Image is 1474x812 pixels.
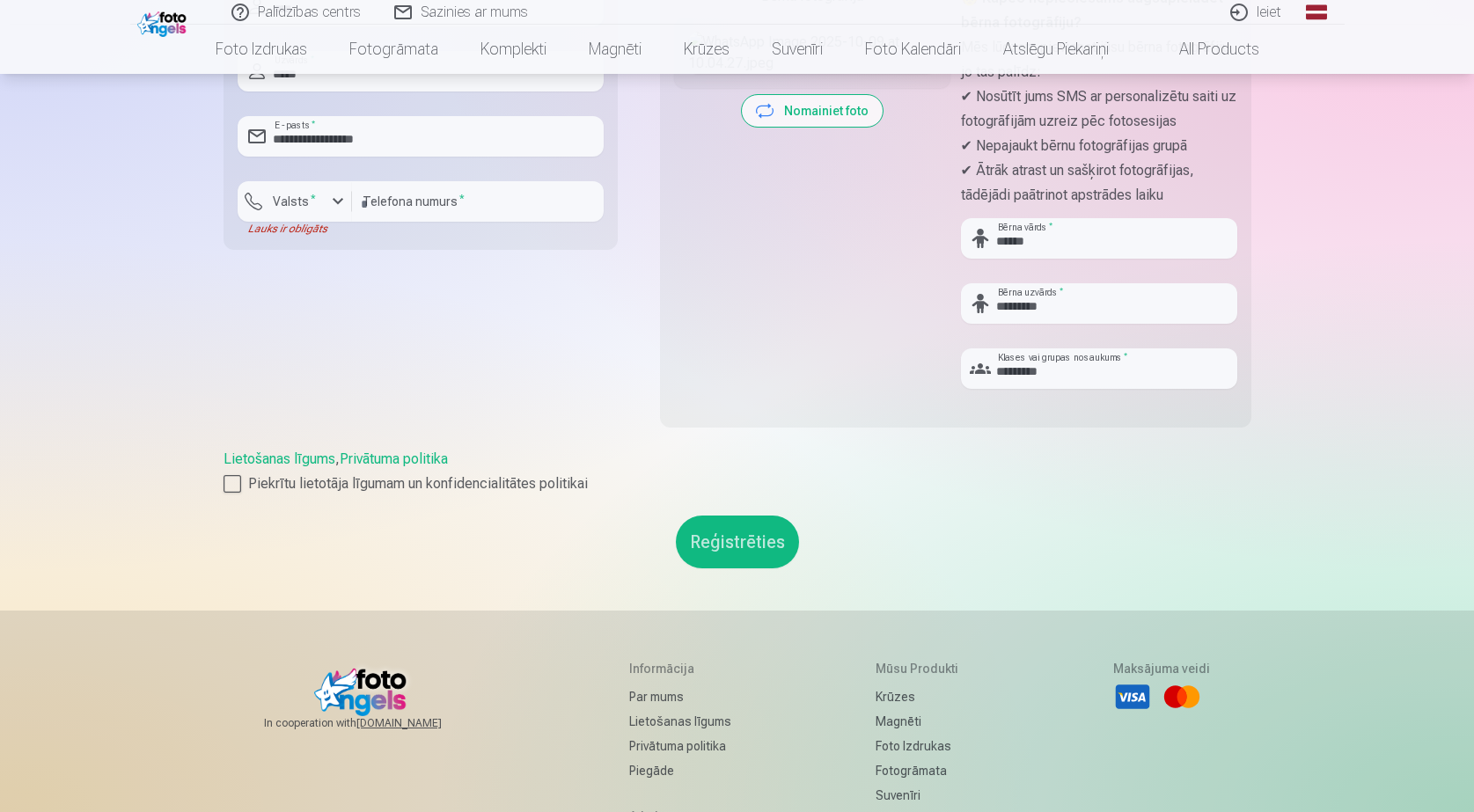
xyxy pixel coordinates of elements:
a: Lietošanas līgums [224,450,335,467]
a: Foto kalendāri [844,25,982,74]
button: Reģistrēties [676,516,799,568]
h5: Maksājuma veidi [1113,660,1210,677]
a: Komplekti [459,25,568,74]
a: Magnēti [568,25,663,74]
label: Piekrītu lietotāja līgumam un konfidencialitātes politikai [224,473,1251,494]
a: Krūzes [663,25,751,74]
li: Mastercard [1162,677,1201,716]
h5: Mūsu produkti [876,660,968,677]
a: Magnēti [876,709,968,734]
a: Privātuma politika [629,734,731,758]
button: Nomainiet foto [742,95,883,127]
a: Foto izdrukas [876,734,968,758]
a: Suvenīri [876,783,968,808]
p: ✔ Nosūtīt jums SMS ar personalizētu saiti uz fotogrāfijām uzreiz pēc fotosesijas [961,84,1237,134]
a: Foto izdrukas [194,25,328,74]
p: ✔ Ātrāk atrast un sašķirot fotogrāfijas, tādējādi paātrinot apstrādes laiku [961,158,1237,208]
div: Lauks ir obligāts [238,222,352,236]
a: Fotogrāmata [876,758,968,783]
a: Par mums [629,684,731,709]
h5: Informācija [629,660,731,677]
a: Atslēgu piekariņi [982,25,1130,74]
button: Valsts* [238,181,352,222]
a: Krūzes [876,684,968,709]
a: Suvenīri [751,25,844,74]
img: /fa1 [137,7,191,37]
a: Privātuma politika [340,450,448,467]
a: All products [1130,25,1280,74]
a: [DOMAIN_NAME] [356,716,484,730]
a: Lietošanas līgums [629,709,731,734]
span: In cooperation with [264,716,484,730]
a: Fotogrāmata [328,25,459,74]
div: , [224,449,1251,494]
li: Visa [1113,677,1152,716]
p: ✔ Nepajaukt bērnu fotogrāfijas grupā [961,134,1237,158]
label: Valsts [266,193,323,210]
a: Piegāde [629,758,731,783]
